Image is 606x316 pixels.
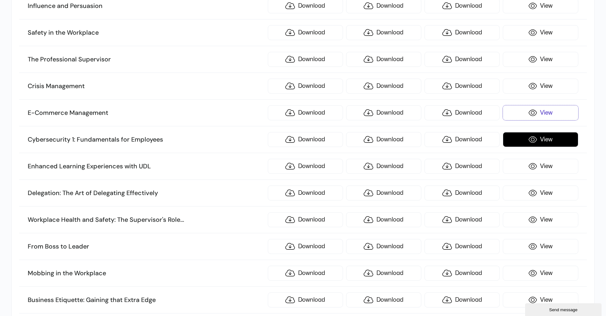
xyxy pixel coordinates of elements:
a: Download [268,292,343,307]
a: View [503,25,578,40]
a: View [503,52,578,67]
a: View [503,266,578,281]
a: Download [268,186,343,200]
a: Download [346,25,421,40]
a: View [503,186,578,200]
a: View [503,239,578,254]
a: View [503,132,578,147]
h3: Safety in the Workplace [28,29,264,37]
a: View [503,212,578,227]
a: Download [268,52,343,67]
a: Download [268,105,343,120]
a: Download [424,212,500,227]
h3: Delegation: The Art of Delegating Effectively [28,189,264,197]
a: Download [424,132,500,147]
a: Download [424,159,500,174]
a: Download [346,105,421,120]
h3: Business Etiquette: Gaining that Extra Edge [28,296,264,304]
a: Download [424,292,500,307]
a: Download [424,186,500,200]
a: Download [268,159,343,174]
a: Download [424,52,500,67]
a: Download [268,266,343,281]
h3: From Boss to Leader [28,242,264,251]
a: View [503,79,578,94]
a: Download [346,212,421,227]
a: Download [346,159,421,174]
h3: Cybersecurity 1: Fundamentals for Employees [28,136,264,144]
a: Download [268,132,343,147]
a: Download [346,266,421,281]
h3: Influence and Persuasion [28,2,264,10]
a: Download [346,239,421,254]
a: View [503,105,578,120]
a: Download [346,292,421,307]
a: Download [424,239,500,254]
a: Download [424,25,500,40]
h3: Workplace Health and Safety: The Supervisor's Role [28,216,264,224]
h3: Enhanced Learning Experiences with UDL [28,162,264,171]
a: Download [268,239,343,254]
a: Download [346,79,421,94]
a: Download [346,186,421,200]
iframe: chat widget [525,302,603,316]
a: Download [424,266,500,281]
a: Download [424,105,500,120]
a: Download [346,132,421,147]
h3: Mobbing in the Workplace [28,269,264,277]
h3: The Professional Supervisor [28,55,264,64]
a: View [503,159,578,174]
a: Download [346,52,421,67]
a: Download [268,25,343,40]
a: Download [268,79,343,94]
h3: E-Commerce Management [28,109,264,117]
span: ... [180,215,184,224]
a: View [503,292,578,307]
a: Download [268,212,343,227]
h3: Crisis Management [28,82,264,90]
a: Download [424,79,500,94]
